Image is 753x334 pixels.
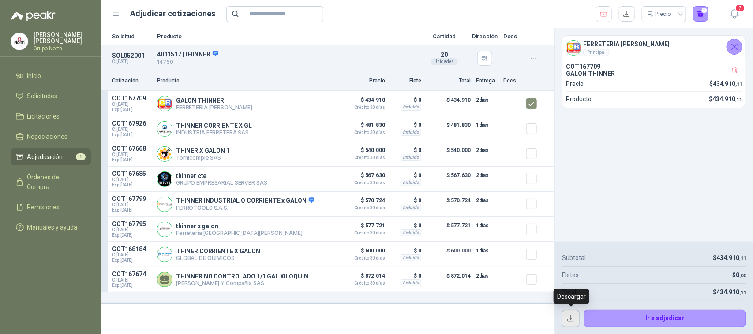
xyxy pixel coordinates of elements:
span: C: [DATE] [112,177,152,182]
p: 2 días [476,271,498,281]
p: $ [732,270,746,280]
span: Licitaciones [27,111,60,121]
p: 2 días [476,95,498,105]
button: 1 [693,6,709,22]
p: COT167674 [112,271,152,278]
p: 2 días [476,145,498,156]
p: Grupo North [34,46,91,51]
p: $ 577.721 [341,220,385,235]
p: THINNER CORRIENTE X GL [176,122,252,129]
img: Company Logo [157,96,172,111]
p: COT167709 [566,63,742,70]
h1: Adjudicar cotizaciones [131,7,216,20]
p: $ 0 [390,195,421,206]
div: Incluido [401,129,421,136]
p: COT167685 [112,170,152,177]
span: 434.910 [716,254,746,261]
p: $ 0 [390,120,421,130]
a: Órdenes de Compra [11,169,91,195]
p: Tornicomple SAS [176,154,230,161]
span: Crédito 30 días [341,231,385,235]
span: Exp: [DATE] [112,182,152,188]
p: $ 540.000 [427,145,471,163]
span: Crédito 30 días [341,206,385,210]
img: Company Logo [157,197,172,212]
div: Precio [647,7,673,21]
span: Crédito 30 días [341,281,385,286]
p: 1 días [476,220,498,231]
span: ,11 [735,82,742,87]
p: $ [709,94,742,104]
button: Ir a adjudicar [584,310,746,327]
span: Crédito 30 días [341,156,385,160]
p: Producto [566,94,592,104]
p: $ 600.000 [341,245,385,260]
a: Solicitudes [11,88,91,104]
p: $ 567.630 [341,170,385,185]
div: Company LogoFERRETERIA [PERSON_NAME]Principal [562,36,746,59]
p: $ 434.910 [341,95,385,110]
p: Solicitud [112,33,152,39]
p: COT167926 [112,120,152,127]
span: Exp: [DATE] [112,157,152,163]
p: Total [427,77,471,85]
p: $ 570.724 [427,195,471,213]
p: $ 0 [390,271,421,281]
p: GALON THINNER [176,97,252,104]
p: Dirección [472,33,498,39]
div: Incluido [401,204,421,211]
a: Manuales y ayuda [11,219,91,236]
div: Principal [583,49,610,56]
p: Entrega [476,77,498,85]
p: COT168184 [112,245,152,252]
p: $ 0 [390,95,421,105]
span: 434.910 [716,289,746,296]
p: $ 577.721 [427,220,471,238]
p: COT167795 [112,220,152,227]
span: 20 [441,51,448,58]
p: THINNER NO CONTROLADO 1/1 GAL XILOQUIN [176,273,308,280]
p: GLOBAL DE QUIMICOS [176,255,260,261]
p: thinner cte [176,172,267,179]
span: ,00 [739,273,746,278]
p: $ 0 [390,145,421,156]
span: Exp: [DATE] [112,107,152,112]
p: [PERSON_NAME] [PERSON_NAME] [34,32,91,44]
h4: FERRETERIA [PERSON_NAME] [583,39,670,49]
p: FERROTOOLS S.A.S. [176,204,314,211]
span: 1 [76,153,86,160]
p: 1 días [476,245,498,256]
p: GRUPO EMPRESARIAL SERVER SAS [176,179,267,186]
p: INDUSTRIA FERRETERA SAS [176,129,252,136]
img: Company Logo [157,222,172,237]
p: 2 días [476,170,498,181]
span: Órdenes de Compra [27,172,82,192]
span: ,11 [735,97,742,103]
span: Negociaciones [27,132,68,141]
span: ,11 [739,290,746,296]
p: 4011517 | THINNER [157,50,417,58]
div: Incluido [401,254,421,261]
span: Remisiones [27,202,60,212]
p: COT167709 [112,95,152,102]
p: COT167668 [112,145,152,152]
span: Exp: [DATE] [112,132,152,137]
span: C: [DATE] [112,102,152,107]
p: SOL052001 [112,52,152,59]
p: $ 872.014 [341,271,385,286]
img: Company Logo [157,172,172,186]
span: Inicio [27,71,41,81]
div: Incluido [401,154,421,161]
span: Crédito 30 días [341,105,385,110]
p: $ 540.000 [341,145,385,160]
span: Crédito 30 días [341,130,385,135]
span: C: [DATE] [112,227,152,233]
span: Exp: [DATE] [112,258,152,263]
p: Precio [341,77,385,85]
p: FERRETERIA [PERSON_NAME] [176,104,252,111]
p: $ 567.630 [427,170,471,188]
a: Licitaciones [11,108,91,125]
p: $ 570.724 [341,195,385,210]
a: Negociaciones [11,128,91,145]
div: Incluido [401,179,421,186]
